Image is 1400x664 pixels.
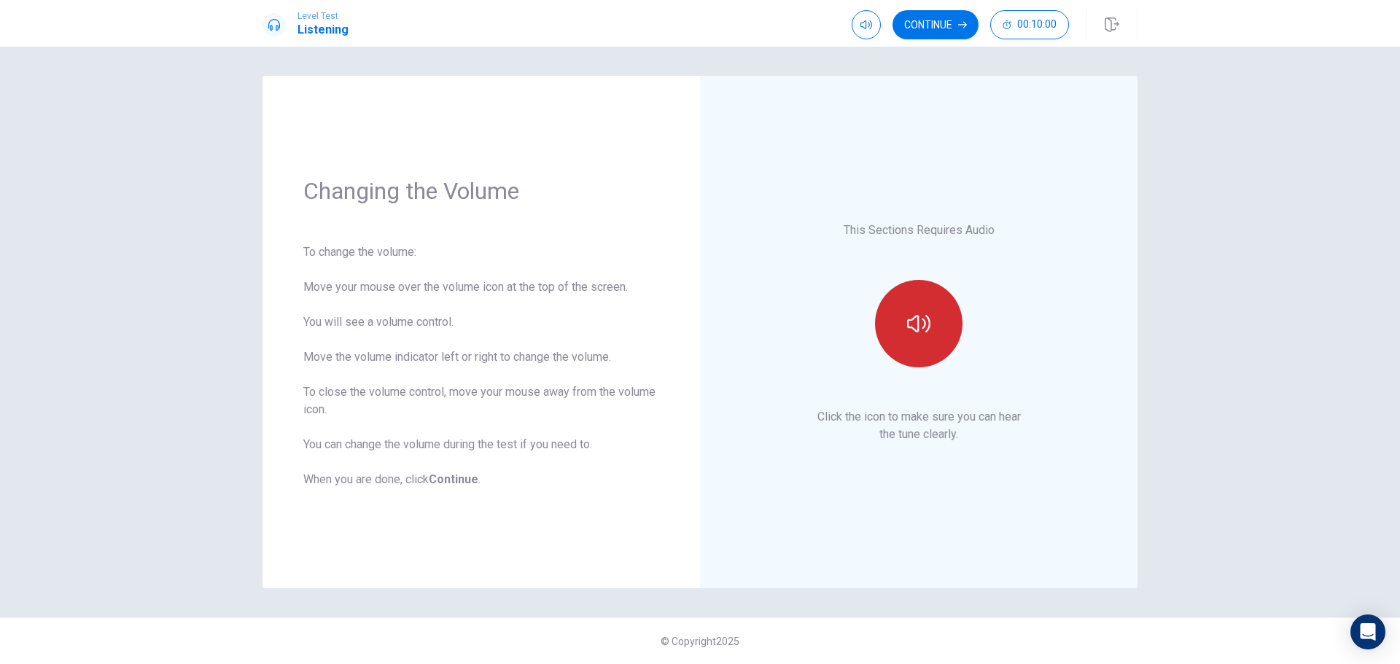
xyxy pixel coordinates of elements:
[429,472,478,486] b: Continue
[1350,614,1385,649] div: Open Intercom Messenger
[661,636,739,647] span: © Copyright 2025
[303,176,659,206] h1: Changing the Volume
[844,222,995,239] p: This Sections Requires Audio
[297,21,349,39] h1: Listening
[892,10,979,39] button: Continue
[303,243,659,488] div: To change the volume: Move your mouse over the volume icon at the top of the screen. You will see...
[990,10,1069,39] button: 00:10:00
[297,11,349,21] span: Level Test
[817,408,1021,443] p: Click the icon to make sure you can hear the tune clearly.
[1017,19,1057,31] span: 00:10:00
